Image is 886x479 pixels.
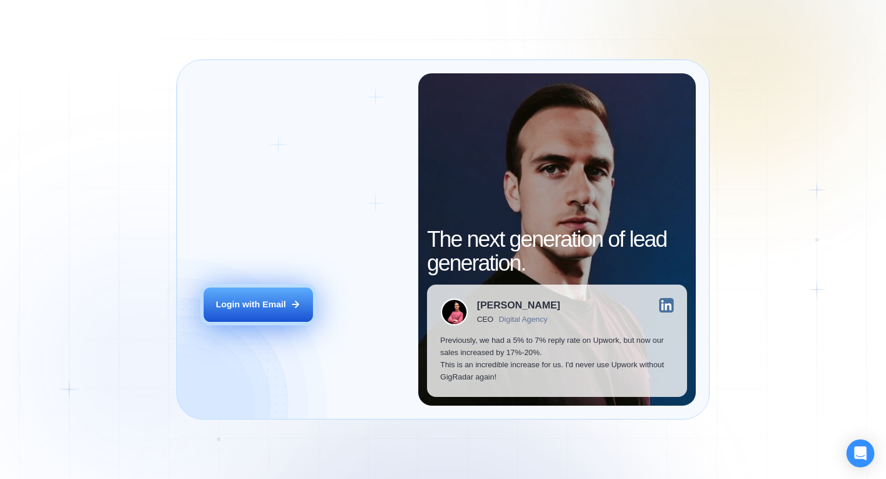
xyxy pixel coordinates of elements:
[440,335,674,384] p: Previously, we had a 5% to 7% reply rate on Upwork, but now our sales increased by 17%-20%. This ...
[477,300,560,310] div: [PERSON_NAME]
[846,439,874,467] div: Open Intercom Messenger
[477,315,493,324] div: CEO
[427,228,687,276] h2: The next generation of lead generation.
[499,315,547,324] div: Digital Agency
[216,299,286,311] div: Login with Email
[204,288,313,322] button: Login with Email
